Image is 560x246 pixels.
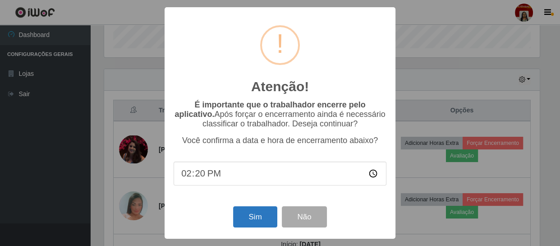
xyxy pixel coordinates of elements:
b: É importante que o trabalhador encerre pelo aplicativo. [174,100,365,119]
h2: Atenção! [251,79,309,95]
p: Após forçar o encerramento ainda é necessário classificar o trabalhador. Deseja continuar? [174,100,386,129]
button: Sim [233,206,277,227]
button: Não [282,206,326,227]
p: Você confirma a data e hora de encerramento abaixo? [174,136,386,145]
